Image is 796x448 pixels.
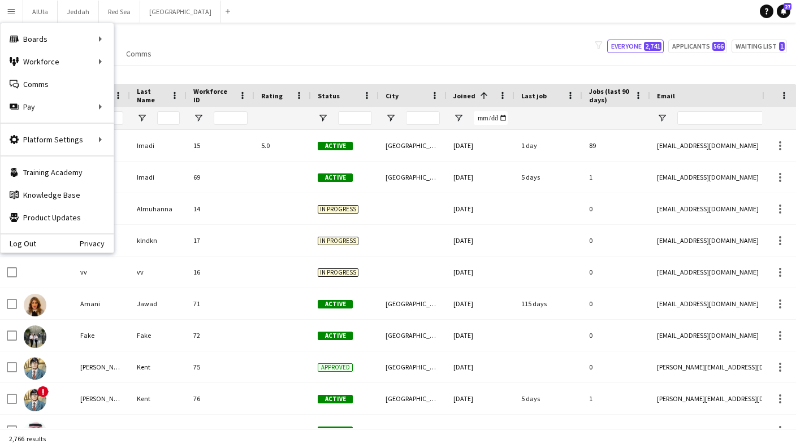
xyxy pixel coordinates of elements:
div: vv [73,256,130,288]
div: 71 [187,288,254,319]
div: 0 [582,193,650,224]
span: ! [37,386,49,397]
span: Active [318,142,353,150]
button: Open Filter Menu [137,113,147,123]
div: [GEOGRAPHIC_DATA] [379,351,447,382]
div: 69 [187,162,254,193]
div: 16 [187,256,254,288]
button: Applicants566 [668,40,727,53]
div: Almuhanna [130,193,187,224]
div: Amani [73,288,130,319]
div: 1 [582,383,650,414]
div: Kent [130,383,187,414]
div: 0 [582,288,650,319]
span: In progress [318,205,358,214]
div: 0 [582,415,650,446]
div: [PERSON_NAME] [73,351,130,382]
div: 5 days [514,383,582,414]
span: Joined [453,92,475,100]
span: Active [318,395,353,403]
img: abdulrahman abdulwahid [24,420,46,443]
span: Rating [261,92,283,100]
img: Fake Fake [24,325,46,348]
button: Red Sea [99,1,140,23]
button: Open Filter Menu [453,113,464,123]
div: Imadi [130,162,187,193]
div: [PERSON_NAME] [73,415,130,446]
button: Open Filter Menu [386,113,396,123]
div: [DATE] [447,130,514,161]
img: Clark Kent [24,389,46,411]
span: 566 [712,42,725,51]
span: Status [318,92,340,100]
div: [PERSON_NAME] [73,383,130,414]
div: 14 [187,193,254,224]
div: Imadi [130,130,187,161]
button: Everyone2,741 [607,40,664,53]
div: [DATE] [447,383,514,414]
a: Log Out [1,239,36,248]
span: Comms [126,49,152,59]
a: Comms [1,73,114,95]
span: Last Name [137,87,166,104]
button: Jeddah [58,1,99,23]
span: City [386,92,399,100]
a: Comms [122,46,156,61]
span: Workforce ID [193,87,234,104]
a: 27 [777,5,790,18]
div: Pay [1,95,114,118]
div: 5 days [514,162,582,193]
div: [DATE] [447,320,514,351]
span: Jobs (last 90 days) [589,87,630,104]
a: Privacy [80,239,114,248]
div: 89 [582,130,650,161]
div: 0 [582,351,650,382]
span: 2,741 [644,42,661,51]
span: 1 [779,42,785,51]
div: klndkn [130,225,187,256]
div: 75 [187,351,254,382]
span: In progress [318,268,358,277]
span: Email [657,92,675,100]
div: 72 [187,320,254,351]
button: [GEOGRAPHIC_DATA] [140,1,221,23]
span: Active [318,300,353,308]
div: 91 [187,415,254,446]
div: 184 days [514,415,582,446]
div: [DATE] [447,351,514,382]
div: [DATE] [447,415,514,446]
div: Boards [1,28,114,50]
span: Active [318,427,353,435]
div: 115 days [514,288,582,319]
div: vv [130,256,187,288]
div: Fake [130,320,187,351]
a: Training Academy [1,161,114,184]
div: 17 [187,225,254,256]
div: [DATE] [447,225,514,256]
div: [DATE] [447,162,514,193]
input: Joined Filter Input [474,111,508,125]
div: 0 [582,320,650,351]
div: 1 day [514,130,582,161]
button: Waiting list1 [732,40,787,53]
span: Approved [318,363,353,372]
div: Jawad [130,288,187,319]
span: 27 [784,3,791,10]
button: Open Filter Menu [318,113,328,123]
div: [DATE] [447,193,514,224]
div: Workforce [1,50,114,73]
input: City Filter Input [406,111,440,125]
span: Active [318,173,353,182]
img: Clark Kent [24,357,46,380]
span: Last job [521,92,547,100]
span: Active [318,332,353,340]
input: Last Name Filter Input [157,111,180,125]
input: Workforce ID Filter Input [214,111,248,125]
div: 5.0 [254,415,311,446]
div: 5.0 [254,130,311,161]
button: Open Filter Menu [193,113,204,123]
div: Kent [130,351,187,382]
input: Status Filter Input [338,111,372,125]
div: [GEOGRAPHIC_DATA] [379,288,447,319]
span: In progress [318,237,358,245]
